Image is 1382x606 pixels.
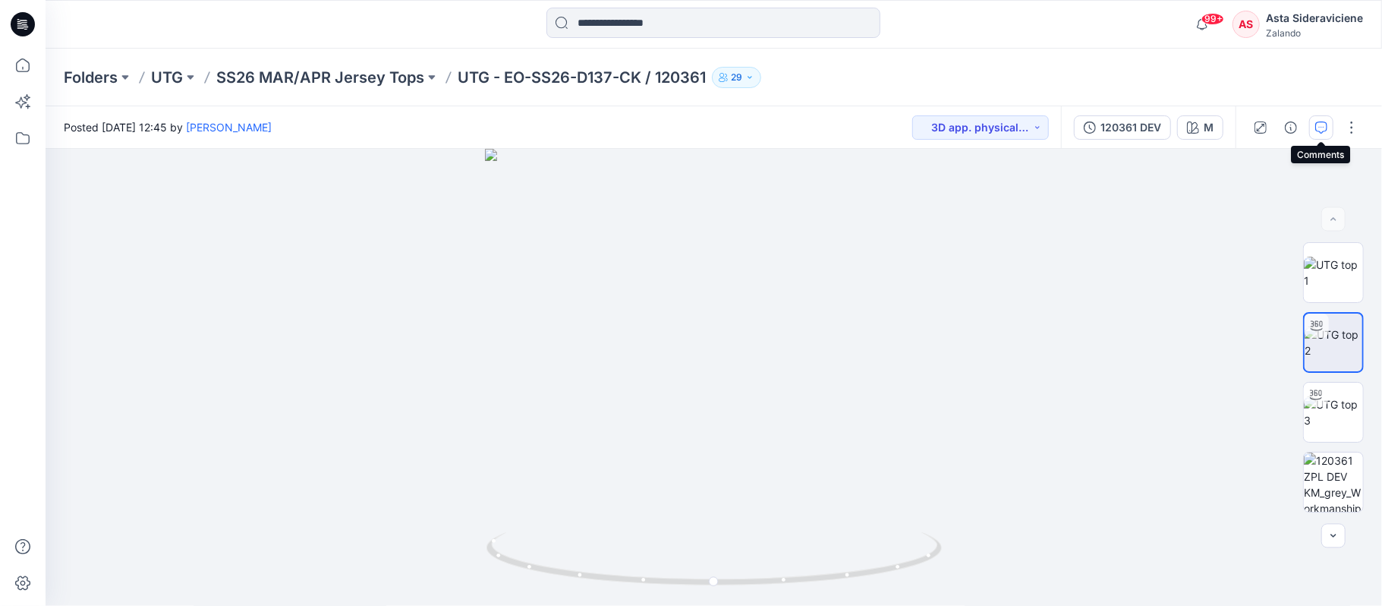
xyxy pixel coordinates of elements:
[186,121,272,134] a: [PERSON_NAME]
[1305,327,1362,358] img: UTG top 2
[1074,115,1171,140] button: 120361 DEV
[216,67,424,88] a: SS26 MAR/APR Jersey Tops
[1304,396,1363,428] img: UTG top 3
[64,119,272,135] span: Posted [DATE] 12:45 by
[731,69,742,86] p: 29
[1304,453,1363,512] img: 120361 ZPL DEV KM_grey_Workmanship illustrations - 120361
[1232,11,1260,38] div: AS
[1266,9,1363,27] div: Asta Sideraviciene
[1201,13,1224,25] span: 99+
[712,67,761,88] button: 29
[1304,257,1363,289] img: UTG top 1
[1204,119,1214,136] div: M
[458,67,706,88] p: UTG - EO-SS26-D137-CK / 120361
[1266,27,1363,39] div: Zalando
[1279,115,1303,140] button: Details
[1100,119,1161,136] div: 120361 DEV
[1177,115,1223,140] button: M
[64,67,118,88] a: Folders
[151,67,183,88] a: UTG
